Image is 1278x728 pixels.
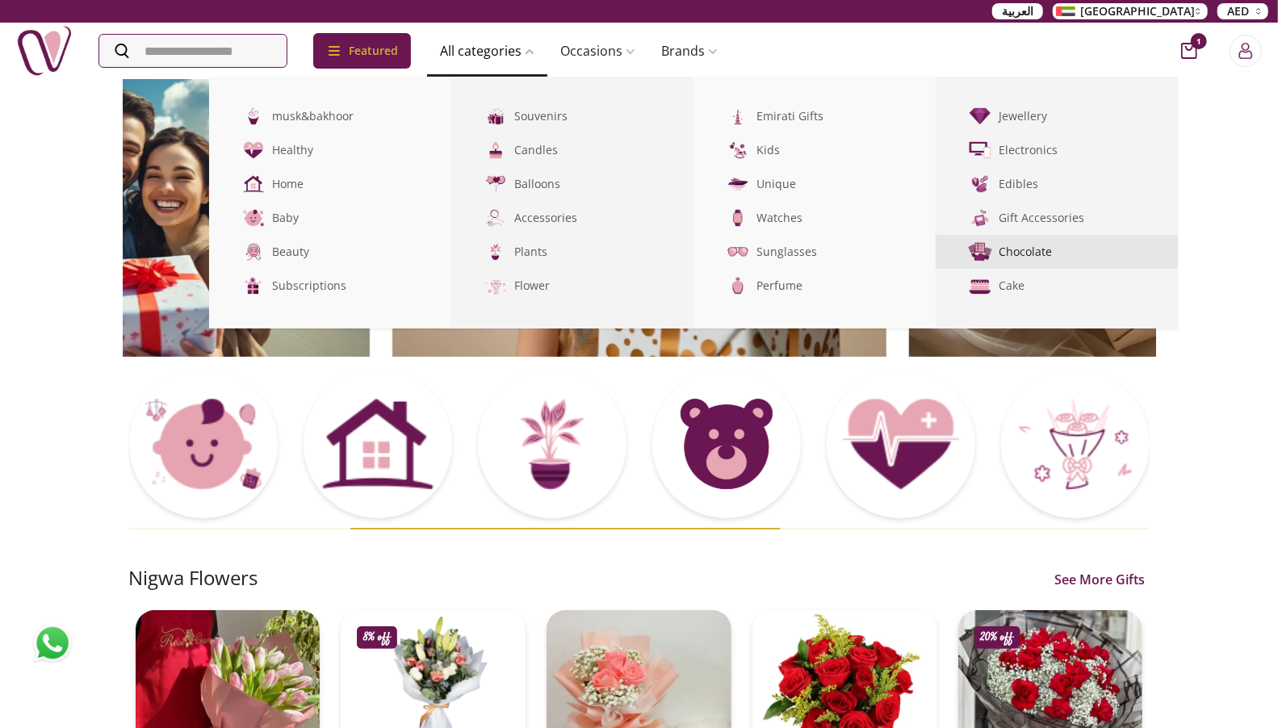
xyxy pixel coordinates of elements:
a: PerfumePerfume [693,269,936,303]
img: Perfume [726,274,750,298]
button: [GEOGRAPHIC_DATA] [1053,3,1208,19]
button: AED [1217,3,1268,19]
a: BeautyBeauty [209,235,451,269]
img: Edibles [968,172,992,196]
a: KidsKids [693,133,936,167]
p: 8% [363,630,391,646]
input: Search [99,35,287,67]
img: Electronics [968,138,992,162]
a: BalloonsBalloons [451,167,693,201]
img: Emirati Gifts [726,104,750,128]
span: 1 [1191,33,1207,49]
img: Flower [484,274,508,298]
img: Accessories [484,206,508,230]
img: Home [241,172,266,196]
p: 20% [981,630,1014,646]
img: Souvenirs [484,104,508,128]
img: Plants [484,240,508,264]
img: Unique [726,172,750,196]
a: Emirati GiftsEmirati Gifts [693,99,936,133]
img: Subscriptions [241,274,266,298]
button: Login [1230,35,1262,67]
a: CakeCake [936,269,1178,303]
a: JewelleryJewellery [936,99,1178,133]
button: cart-button [1181,43,1197,59]
img: Gift Accessories [968,206,992,230]
img: Nigwa-uae-gifts [16,23,73,79]
a: AccessoriesAccessories [451,201,693,235]
img: Arabic_dztd3n.png [1056,6,1075,16]
img: Watches [726,206,750,230]
a: HealthyHealthy [209,133,451,167]
a: musk&bakhoormusk&bakhoor [209,99,451,133]
img: Chocolate [967,239,994,266]
a: UniqueUnique [693,167,936,201]
a: FlowerFlower [451,269,693,303]
img: whatsapp [32,623,73,663]
a: Card Thumbnail [652,370,801,521]
a: Gift AccessoriesGift Accessories [936,201,1178,235]
img: Sunglasses [726,240,750,264]
a: Card Thumbnail [304,370,452,521]
a: ChocolateChocolate [936,235,1178,269]
a: Card Thumbnail [129,370,278,521]
a: CandlesCandles [451,133,693,167]
img: Jewellery [968,104,992,128]
a: ElectronicsElectronics [936,133,1178,167]
span: [GEOGRAPHIC_DATA] [1080,3,1195,19]
a: Card Thumbnail [478,370,626,521]
a: Occasions [547,35,648,67]
img: Candles [484,138,508,162]
a: EdiblesEdibles [936,167,1178,201]
a: PlantsPlants [451,235,693,269]
img: Baby [241,206,266,230]
span: العربية [1002,3,1033,19]
div: Featured [313,33,411,69]
a: SubscriptionsSubscriptions [209,269,451,303]
a: SouvenirsSouvenirs [451,99,693,133]
img: Beauty [241,240,266,264]
span: off [1001,630,1014,646]
img: Healthy [241,138,266,162]
a: HomeHome [209,167,451,201]
a: Brands [648,35,731,67]
img: musk&bakhoor [241,104,266,128]
img: Kids [726,138,750,162]
a: All categories [427,35,547,67]
a: BabyBaby [209,201,451,235]
span: off [378,630,391,646]
a: See More Gifts [1051,570,1150,589]
a: WatchesWatches [693,201,936,235]
span: AED [1227,3,1249,19]
a: Card Thumbnail [827,370,975,521]
img: Balloons [484,172,508,196]
a: SunglassesSunglasses [693,235,936,269]
h2: Nigwa Flowers [129,565,258,591]
a: Card Thumbnail [1001,370,1150,521]
img: Cake [968,274,992,298]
